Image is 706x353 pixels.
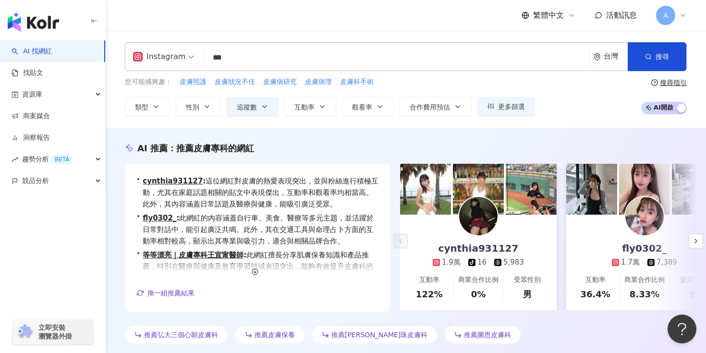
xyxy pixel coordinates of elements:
[651,79,658,86] span: question-circle
[656,53,669,61] span: 搜尋
[143,251,243,259] a: 等等漂亮｜皮膚專科王宣甯醫師
[22,148,73,170] span: 趨勢分析
[400,215,557,310] a: cynthia9311271.9萬165,983互動率122%商業合作比例0%受眾性別男
[503,257,524,268] div: 5,983
[143,175,379,210] span: 這位網紅對皮膚的熱愛表現突出，並與粉絲進行積極互動，尤其在家庭話題相關的貼文中表現傑出，互動率和觀看率均相當高。此外，其內容涵蓋日常話題及醫療與健康，能吸引廣泛受眾。
[179,77,207,87] button: 皮膚照護
[585,275,606,285] div: 互動率
[135,103,148,111] span: 類型
[12,68,43,78] a: 找貼文
[604,52,628,61] div: 台灣
[400,97,472,116] button: 合作費用預估
[331,331,427,339] span: 推薦[PERSON_NAME]珠皮膚科
[186,103,199,111] span: 性別
[176,97,221,116] button: 性別
[15,324,34,340] img: chrome extension
[305,77,332,87] span: 皮膚病理
[8,12,59,32] img: logo
[630,288,659,300] div: 8.33%
[416,288,443,300] div: 122%
[284,97,336,116] button: 互動率
[459,197,498,235] img: KOL Avatar
[38,323,72,341] span: 立即安裝 瀏覽器外掛
[227,97,279,116] button: 追蹤數
[668,315,696,343] iframe: Help Scout Beacon - Open
[203,177,206,185] span: :
[22,170,49,192] span: 競品分析
[594,53,601,61] span: environment
[133,49,185,64] div: Instagram
[340,77,374,87] button: 皮膚科手術
[125,97,170,116] button: 類型
[410,103,450,111] span: 合作費用預估
[215,77,255,87] span: 皮膚狀況不佳
[429,242,528,255] div: cynthia931127
[147,289,195,297] span: 換一組推薦結果
[657,257,677,268] div: 7,389
[136,212,379,247] div: •
[400,164,451,215] img: post-image
[243,251,246,259] span: :
[477,97,535,116] button: 更多篩選
[471,288,486,300] div: 0%
[255,331,295,339] span: 推薦皮膚保養
[624,275,665,285] div: 商業合作比例
[606,11,637,20] span: 活動訊息
[612,242,677,255] div: fly0302_
[304,77,332,87] button: 皮膚病理
[625,197,664,235] img: KOL Avatar
[237,103,257,111] span: 追蹤數
[136,249,379,284] div: •
[143,177,203,185] a: cynthia931127
[214,77,256,87] button: 皮膚狀況不佳
[136,286,195,300] button: 換一組推薦結果
[12,156,18,163] span: rise
[533,10,564,21] span: 繁體中文
[12,319,93,345] a: chrome extension立即安裝 瀏覽器外掛
[419,275,439,285] div: 互動率
[498,103,525,110] span: 更多篩選
[464,331,511,339] span: 推薦圖恩皮膚科
[144,331,218,339] span: 推薦弘大三個心願皮膚科
[580,288,610,300] div: 36.4%
[137,142,254,154] div: AI 推薦 ：
[51,155,73,164] div: BETA
[125,77,172,87] span: 您可能感興趣：
[263,77,297,87] button: 皮膚病研究
[176,143,254,153] span: 推薦皮膚專科的網紅
[628,42,686,71] button: 搜尋
[342,97,394,116] button: 觀看率
[352,103,372,111] span: 觀看率
[143,249,379,284] span: 此網紅擅長分享肌膚保養知識和產品推薦，特別在醫療與健康及教育學習領域表現突出，能夠有效提升皮膚科的關注度，並提供實用的專業建議，對關心肌膚健康的粉絲而言極具價值。
[514,275,541,285] div: 受眾性別
[523,288,532,300] div: 男
[136,175,379,210] div: •
[477,257,487,268] div: 16
[12,111,50,121] a: 商案媒合
[12,47,52,56] a: searchAI 找網紅
[12,133,50,143] a: 洞察報告
[621,257,640,268] div: 1.7萬
[689,288,698,300] div: 女
[143,212,379,247] span: 此網紅的內容涵蓋自行車、美食、醫療等多元主題，並活躍於日常對話中，能引起廣泛共鳴。此外，其在交通工具與命理占卜方面的互動率相對較高，顯示出其專業與吸引力，適合與相關品牌合作。
[442,257,461,268] div: 1.9萬
[566,164,617,215] img: post-image
[458,275,499,285] div: 商業合作比例
[143,214,176,222] a: fly0302_
[453,164,504,215] img: post-image
[506,164,557,215] img: post-image
[22,84,42,105] span: 資源庫
[294,103,315,111] span: 互動率
[660,79,687,86] div: 搜尋指引
[619,164,670,215] img: post-image
[180,77,207,87] span: 皮膚照護
[176,214,179,222] span: :
[663,10,668,21] span: A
